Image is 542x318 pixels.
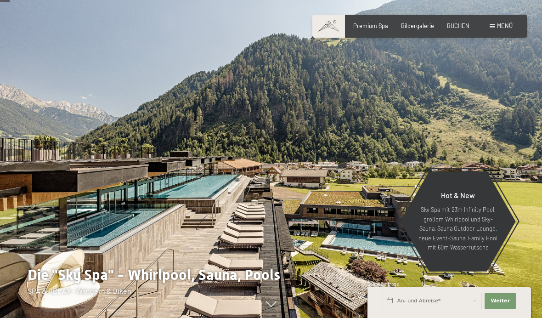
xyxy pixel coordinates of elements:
[441,191,475,199] span: Hot & New
[400,171,516,272] a: Hot & New Sky Spa mit 23m Infinity Pool, großem Whirlpool und Sky-Sauna, Sauna Outdoor Lounge, ne...
[497,22,513,29] span: Menü
[447,22,469,29] a: BUCHEN
[367,281,399,287] span: Schnellanfrage
[491,297,510,305] span: Weiter
[418,205,498,252] p: Sky Spa mit 23m Infinity Pool, großem Whirlpool und Sky-Sauna, Sauna Outdoor Lounge, neue Event-S...
[485,293,516,309] button: Weiter
[401,22,434,29] a: Bildergalerie
[353,22,388,29] a: Premium Spa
